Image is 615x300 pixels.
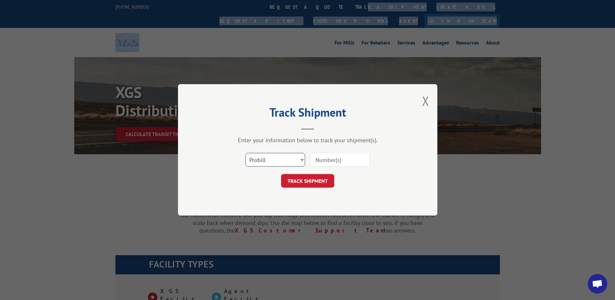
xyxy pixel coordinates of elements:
div: Enter your information below to track your shipment(s). [210,137,405,144]
input: Number(s) [310,153,370,167]
h2: Track Shipment [210,108,405,120]
button: TRACK SHIPMENT [281,174,334,188]
button: Close modal [422,92,429,109]
a: Open chat [588,274,607,294]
